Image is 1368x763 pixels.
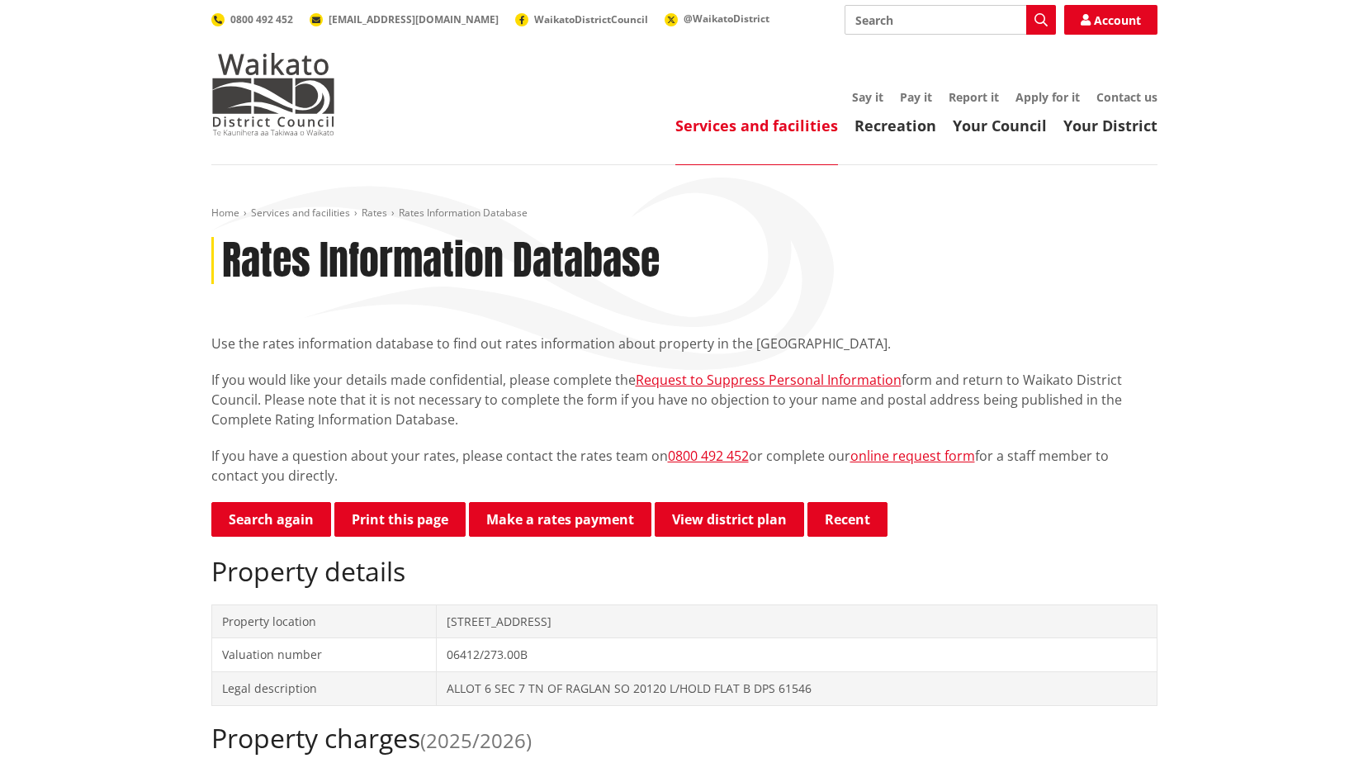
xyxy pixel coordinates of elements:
a: WaikatoDistrictCouncil [515,12,648,26]
button: Print this page [334,502,466,537]
span: 0800 492 452 [230,12,293,26]
a: Make a rates payment [469,502,651,537]
a: Your Council [953,116,1047,135]
td: 06412/273.00B [437,638,1157,672]
h2: Property charges [211,723,1157,754]
p: Use the rates information database to find out rates information about property in the [GEOGRAPHI... [211,334,1157,353]
a: Contact us [1096,89,1157,105]
a: Services and facilities [251,206,350,220]
img: Waikato District Council - Te Kaunihera aa Takiwaa o Waikato [211,53,335,135]
h1: Rates Information Database [222,237,660,285]
a: 0800 492 452 [211,12,293,26]
span: WaikatoDistrictCouncil [534,12,648,26]
a: Rates [362,206,387,220]
a: Home [211,206,239,220]
h2: Property details [211,556,1157,587]
td: Valuation number [211,638,437,672]
a: Account [1064,5,1157,35]
a: Report it [949,89,999,105]
a: @WaikatoDistrict [665,12,769,26]
a: Pay it [900,89,932,105]
button: Recent [807,502,888,537]
a: Search again [211,502,331,537]
a: online request form [850,447,975,465]
td: Property location [211,604,437,638]
td: Legal description [211,671,437,705]
span: @WaikatoDistrict [684,12,769,26]
p: If you would like your details made confidential, please complete the form and return to Waikato ... [211,370,1157,429]
a: Request to Suppress Personal Information [636,371,902,389]
a: [EMAIL_ADDRESS][DOMAIN_NAME] [310,12,499,26]
p: If you have a question about your rates, please contact the rates team on or complete our for a s... [211,446,1157,486]
nav: breadcrumb [211,206,1157,220]
td: ALLOT 6 SEC 7 TN OF RAGLAN SO 20120 L/HOLD FLAT B DPS 61546 [437,671,1157,705]
iframe: Messenger Launcher [1292,694,1351,753]
a: View district plan [655,502,804,537]
span: (2025/2026) [420,727,532,754]
a: Apply for it [1015,89,1080,105]
span: [EMAIL_ADDRESS][DOMAIN_NAME] [329,12,499,26]
a: Say it [852,89,883,105]
a: Your District [1063,116,1157,135]
input: Search input [845,5,1056,35]
td: [STREET_ADDRESS] [437,604,1157,638]
span: Rates Information Database [399,206,528,220]
a: Recreation [854,116,936,135]
a: Services and facilities [675,116,838,135]
a: 0800 492 452 [668,447,749,465]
